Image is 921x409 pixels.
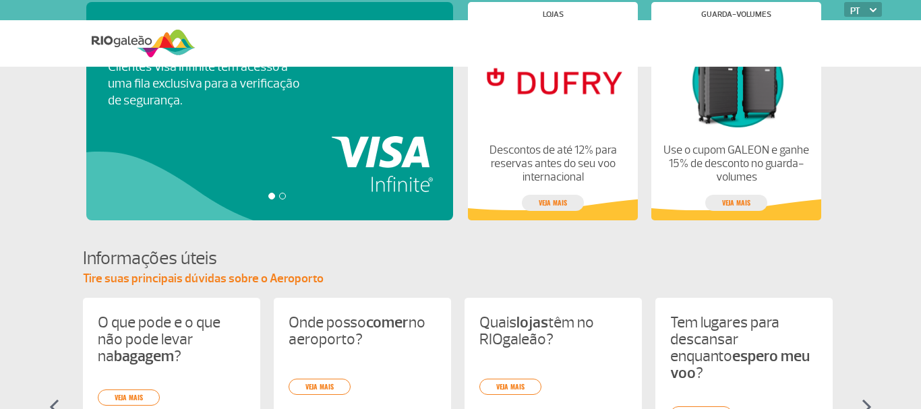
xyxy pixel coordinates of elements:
p: Onde posso no aeroporto? [289,314,436,348]
p: Descontos de até 12% para reservas antes do seu voo internacional [479,144,626,184]
h4: Lojas [543,11,564,18]
h4: Informações úteis [83,246,838,271]
p: Use o cupom GALEON e ganhe 15% de desconto no guarda-volumes [663,144,810,184]
p: Clientes Visa Infinite têm acesso a uma fila exclusiva para a verificação de segurança. [108,59,299,109]
strong: lojas [516,313,548,332]
strong: espero meu voo [670,346,810,383]
p: O que pode e o que não pode levar na ? [98,314,245,365]
a: veja mais [289,379,351,395]
a: veja mais [705,195,767,211]
h4: Guarda-volumes [701,11,771,18]
p: Tem lugares para descansar enquanto ? [670,314,818,381]
img: Guarda-volumes [663,29,810,133]
img: Lojas [479,29,626,133]
strong: bagagem [114,346,174,366]
p: Quais têm no RIOgaleão? [479,314,627,348]
a: veja mais [479,379,541,395]
p: Tire suas principais dúvidas sobre o Aeroporto [83,271,838,287]
strong: comer [366,313,409,332]
a: veja mais [522,195,584,211]
a: veja mais [98,389,160,406]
